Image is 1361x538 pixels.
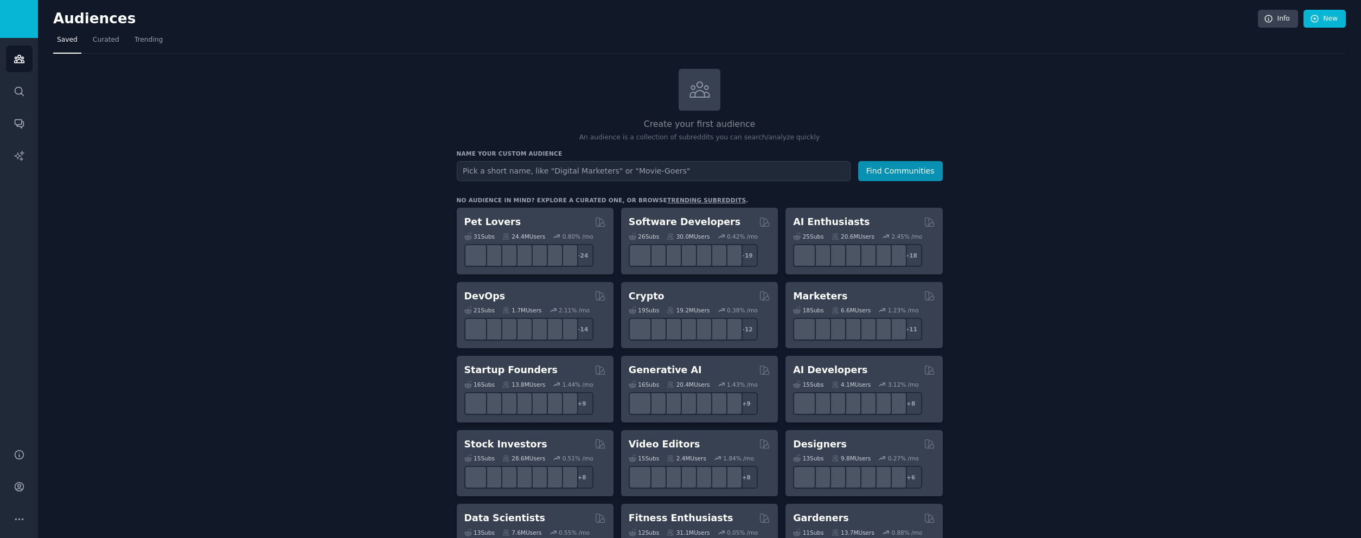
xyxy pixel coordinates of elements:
img: swingtrading [543,469,560,486]
div: + 11 [899,318,922,341]
div: 11 Sub s [793,529,823,536]
h2: AI Developers [793,363,867,377]
h2: DevOps [464,290,506,303]
div: 20.6M Users [832,233,874,240]
img: defiblockchain [692,321,709,338]
h2: AI Enthusiasts [793,215,870,229]
a: Curated [89,31,123,54]
h2: Audiences [53,10,1258,28]
img: Docker_DevOps [497,321,514,338]
div: + 9 [571,392,593,415]
img: googleads [857,321,874,338]
img: reactnative [692,247,709,264]
img: ethstaker [662,321,679,338]
img: Forex [497,469,514,486]
div: 15 Sub s [464,454,495,462]
img: dogbreed [558,247,575,264]
img: PlatformEngineers [558,321,575,338]
div: + 8 [735,466,758,489]
h2: Gardeners [793,511,849,525]
div: + 18 [899,244,922,267]
div: 3.12 % /mo [888,381,919,388]
img: editors [647,469,663,486]
div: 28.6M Users [502,454,545,462]
h2: Startup Founders [464,363,558,377]
img: ethfinance [631,321,648,338]
img: gopro [631,469,648,486]
div: 2.45 % /mo [891,233,922,240]
img: 0xPolygon [647,321,663,338]
div: + 24 [571,244,593,267]
img: GummySearch logo [7,10,31,29]
img: dividends [467,469,484,486]
img: turtle [513,247,529,264]
div: 1.84 % /mo [723,454,754,462]
div: 1.23 % /mo [888,306,919,314]
h2: Pet Lovers [464,215,521,229]
div: 15 Sub s [793,381,823,388]
div: 19 Sub s [629,306,659,314]
div: 0.80 % /mo [563,233,593,240]
img: leopardgeckos [497,247,514,264]
div: 0.05 % /mo [727,529,758,536]
div: 0.38 % /mo [727,306,758,314]
img: userexperience [857,469,874,486]
h2: Video Editors [629,438,700,451]
div: 20.4M Users [667,381,710,388]
h2: Create your first audience [457,118,943,131]
div: 31 Sub s [464,233,495,240]
div: 21 Sub s [464,306,495,314]
img: dalle2 [647,395,663,412]
div: 16 Sub s [464,381,495,388]
img: MarketingResearch [872,321,889,338]
div: 30.0M Users [667,233,710,240]
div: 13.7M Users [832,529,874,536]
a: trending subreddits [667,197,746,203]
img: learndesign [872,469,889,486]
img: starryai [707,395,724,412]
img: sdforall [677,395,694,412]
h2: Marketers [793,290,847,303]
img: OpenSourceAI [857,395,874,412]
img: EntrepreneurRideAlong [467,395,484,412]
img: VideoEditors [677,469,694,486]
div: + 12 [735,318,758,341]
img: aivideo [631,395,648,412]
img: deepdream [662,395,679,412]
div: 26 Sub s [629,233,659,240]
img: Entrepreneurship [543,395,560,412]
img: AItoolsCatalog [827,247,844,264]
img: CryptoNews [707,321,724,338]
div: 16 Sub s [629,381,659,388]
img: web3 [677,321,694,338]
img: AskComputerScience [707,247,724,264]
img: azuredevops [467,321,484,338]
div: + 6 [899,466,922,489]
img: Trading [513,469,529,486]
img: Youtubevideo [707,469,724,486]
h2: Crypto [629,290,664,303]
div: 15 Sub s [629,454,659,462]
div: No audience in mind? Explore a curated one, or browse . [457,196,749,204]
div: 0.88 % /mo [891,529,922,536]
h2: Software Developers [629,215,740,229]
img: OpenAIDev [872,247,889,264]
div: 12 Sub s [629,529,659,536]
img: cockatiel [528,247,545,264]
img: MistralAI [842,395,859,412]
div: + 19 [735,244,758,267]
img: indiehackers [528,395,545,412]
div: 0.27 % /mo [888,454,919,462]
h2: Generative AI [629,363,702,377]
img: ycombinator [513,395,529,412]
div: 0.55 % /mo [559,529,590,536]
button: Find Communities [858,161,943,181]
img: ballpython [482,247,499,264]
div: 31.1M Users [667,529,710,536]
div: 7.6M Users [502,529,542,536]
img: ArtificalIntelligence [887,247,904,264]
h2: Designers [793,438,847,451]
img: DevOpsLinks [513,321,529,338]
h2: Data Scientists [464,511,545,525]
img: DreamBooth [723,395,739,412]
